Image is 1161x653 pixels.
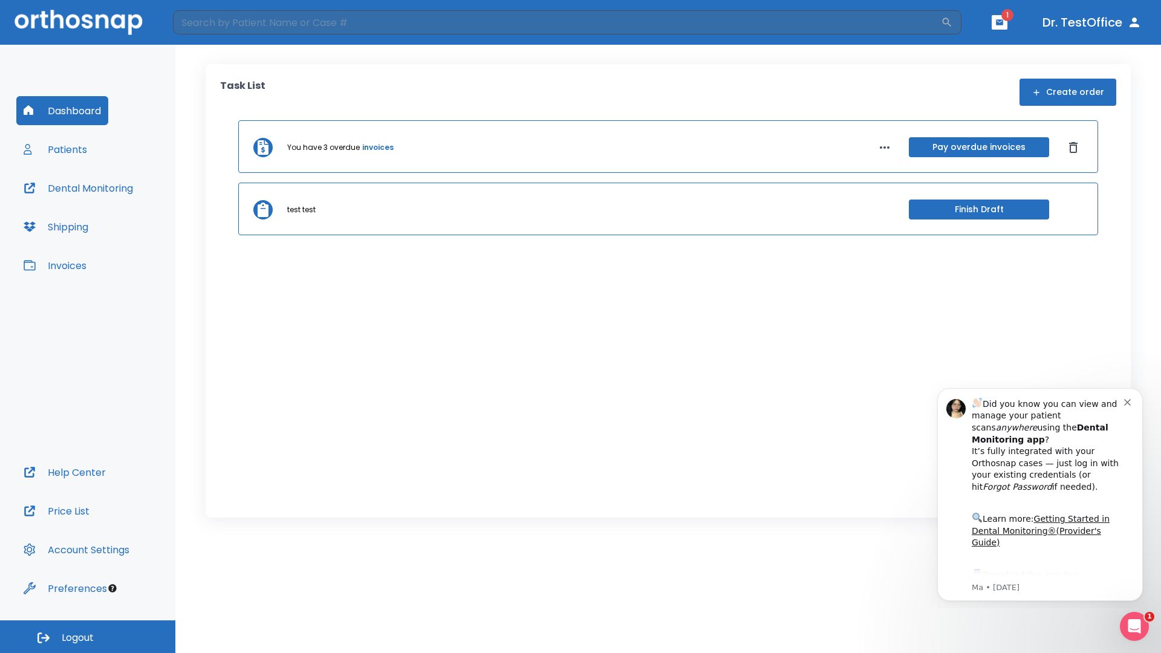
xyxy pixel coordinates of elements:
[287,142,360,153] p: You have 3 overdue
[16,251,94,280] button: Invoices
[16,212,96,241] button: Shipping
[1020,79,1116,106] button: Create order
[909,137,1049,157] button: Pay overdue invoices
[220,79,265,106] p: Task List
[205,19,215,28] button: Dismiss notification
[362,142,394,153] a: invoices
[1120,612,1149,641] iframe: Intercom live chat
[1064,138,1083,157] button: Dismiss
[15,10,143,34] img: Orthosnap
[1001,9,1013,21] span: 1
[909,200,1049,219] button: Finish Draft
[16,135,94,164] button: Patients
[16,535,137,564] button: Account Settings
[53,205,205,216] p: Message from Ma, sent 5w ago
[287,204,316,215] p: test test
[16,458,113,487] button: Help Center
[53,193,160,215] a: App Store
[919,377,1161,608] iframe: Intercom notifications message
[107,583,118,594] div: Tooltip anchor
[173,10,941,34] input: Search by Patient Name or Case #
[16,174,140,203] button: Dental Monitoring
[62,631,94,645] span: Logout
[53,190,205,252] div: Download the app: | ​ Let us know if you need help getting started!
[1145,612,1154,622] span: 1
[16,96,108,125] button: Dashboard
[1038,11,1146,33] button: Dr. TestOffice
[16,496,97,525] button: Price List
[16,574,114,603] button: Preferences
